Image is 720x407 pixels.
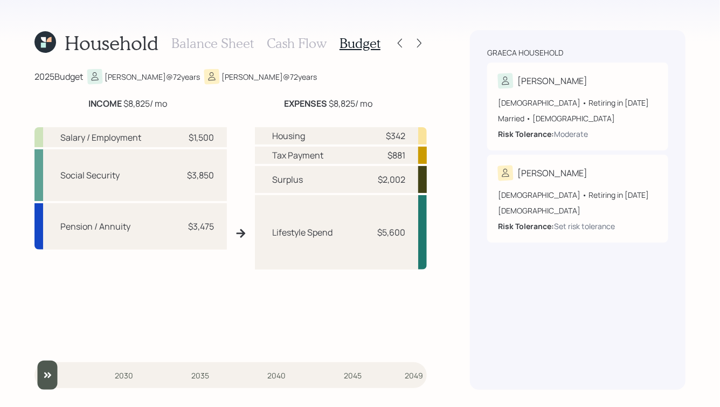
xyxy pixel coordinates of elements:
div: $5,600 [377,226,405,239]
h3: Balance Sheet [171,36,254,51]
div: [DEMOGRAPHIC_DATA] [498,205,657,216]
div: Social Security [60,169,120,182]
div: Pension / Annuity [60,220,130,233]
h3: Cash Flow [267,36,327,51]
div: 2025 Budget [34,70,83,83]
div: Tax Payment [272,149,323,162]
div: Married • [DEMOGRAPHIC_DATA] [498,113,657,124]
div: Set risk tolerance [554,220,615,232]
div: $3,475 [188,220,214,233]
h1: Household [65,31,158,54]
div: Salary / Employment [60,131,141,144]
div: [DEMOGRAPHIC_DATA] • Retiring in [DATE] [498,97,657,108]
div: [DEMOGRAPHIC_DATA] • Retiring in [DATE] [498,189,657,201]
div: $3,850 [187,169,214,182]
div: Graeca household [487,47,563,58]
div: Lifestyle Spend [272,226,333,239]
div: $8,825 / mo [89,97,168,110]
div: [PERSON_NAME] @ 72 years [105,71,200,82]
div: [PERSON_NAME] @ 72 years [221,71,317,82]
div: [PERSON_NAME] [517,74,587,87]
b: Risk Tolerance: [498,129,554,139]
b: Risk Tolerance: [498,221,554,231]
div: $8,825 / mo [285,97,373,110]
b: INCOME [89,98,122,109]
h3: Budget [340,36,380,51]
b: EXPENSES [285,98,328,109]
div: $1,500 [189,131,214,144]
div: Housing [272,129,305,142]
div: $881 [387,149,405,162]
div: Moderate [554,128,588,140]
div: [PERSON_NAME] [517,167,587,180]
div: Surplus [272,173,303,186]
div: $2,002 [378,173,405,186]
div: $342 [386,129,405,142]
